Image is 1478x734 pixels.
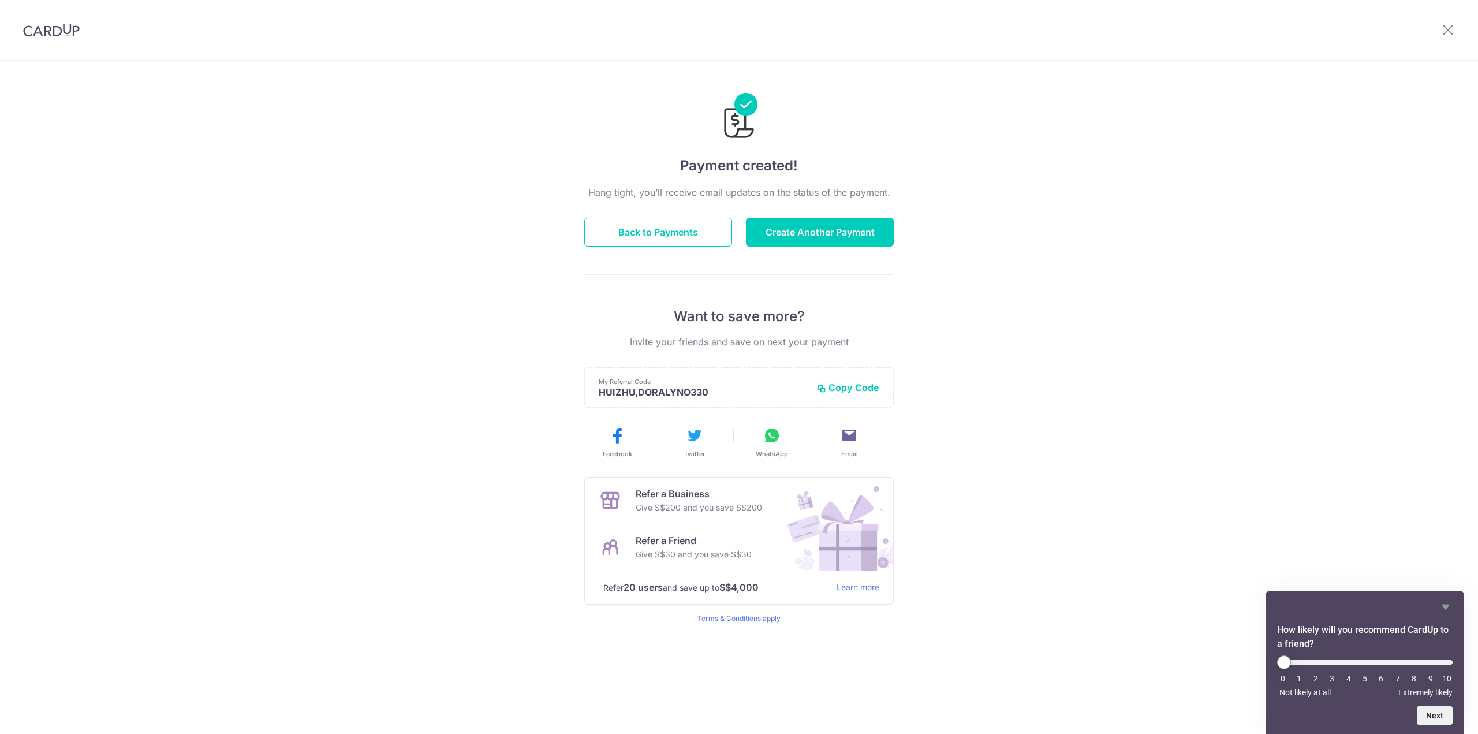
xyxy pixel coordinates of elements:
[1408,674,1420,683] li: 8
[584,307,894,326] p: Want to save more?
[584,155,894,176] h4: Payment created!
[777,478,893,571] img: Refer
[624,580,663,594] strong: 20 users
[1441,674,1453,683] li: 10
[584,185,894,199] p: Hang tight, you’ll receive email updates on the status of the payment.
[815,426,883,459] button: Email
[1425,674,1436,683] li: 9
[636,534,752,547] p: Refer a Friend
[719,580,759,594] strong: S$4,000
[603,580,827,595] p: Refer and save up to
[660,426,729,459] button: Twitter
[1310,674,1322,683] li: 2
[1326,674,1338,683] li: 3
[697,614,781,623] a: Terms & Conditions apply
[756,449,788,459] span: WhatsApp
[1417,706,1453,725] button: Next question
[1343,674,1354,683] li: 4
[584,218,732,247] button: Back to Payments
[1439,600,1453,614] button: Hide survey
[746,218,894,247] button: Create Another Payment
[1398,688,1453,697] span: Extremely likely
[1359,674,1371,683] li: 5
[721,93,757,141] img: Payments
[1277,655,1453,697] div: How likely will you recommend CardUp to a friend? Select an option from 0 to 10, with 0 being Not...
[1277,623,1453,651] h2: How likely will you recommend CardUp to a friend? Select an option from 0 to 10, with 0 being Not...
[738,426,806,459] button: WhatsApp
[1277,674,1289,683] li: 0
[817,382,879,393] button: Copy Code
[1392,674,1404,683] li: 7
[636,547,752,561] p: Give S$30 and you save S$30
[636,501,762,515] p: Give S$200 and you save S$200
[684,449,705,459] span: Twitter
[599,386,808,398] p: HUIZHU,DORALYNO330
[599,377,808,386] p: My Referral Code
[841,449,858,459] span: Email
[584,335,894,349] p: Invite your friends and save on next your payment
[583,426,651,459] button: Facebook
[603,449,632,459] span: Facebook
[837,580,879,595] a: Learn more
[1277,600,1453,725] div: How likely will you recommend CardUp to a friend? Select an option from 0 to 10, with 0 being Not...
[1375,674,1387,683] li: 6
[1279,688,1331,697] span: Not likely at all
[1293,674,1305,683] li: 1
[23,23,80,37] img: CardUp
[636,487,762,501] p: Refer a Business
